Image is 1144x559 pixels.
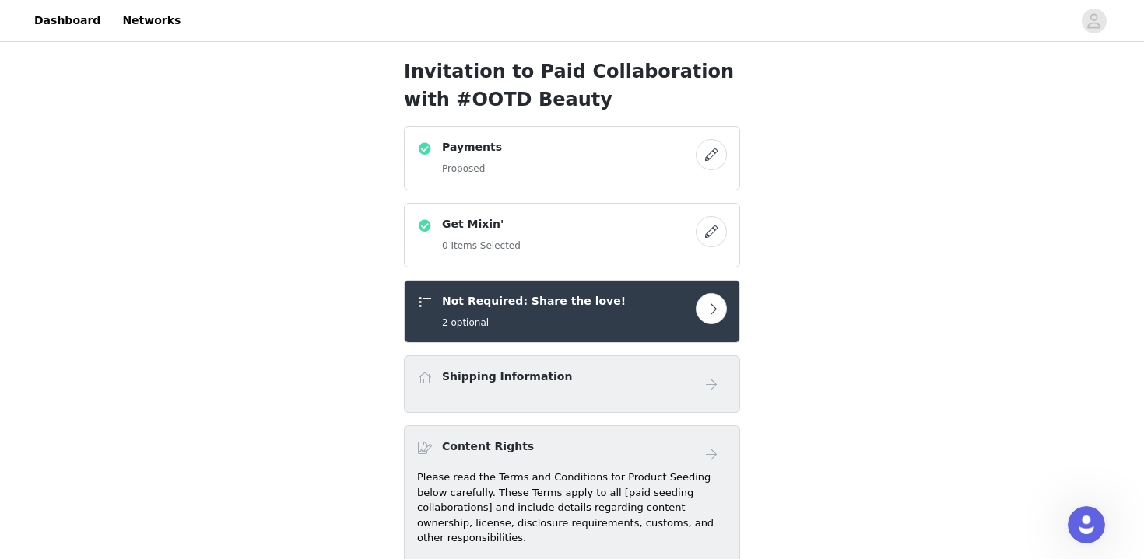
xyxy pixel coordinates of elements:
[404,203,740,267] div: Get Mixin'
[404,355,740,413] div: Shipping Information
[1086,9,1101,33] div: avatar
[442,316,626,330] h5: 2 optional
[442,239,521,253] h5: 0 Items Selected
[1068,506,1105,543] iframe: Intercom live chat
[442,162,502,176] h5: Proposed
[404,58,740,114] h1: Invitation to Paid Collaboration with #OOTD Beauty
[442,216,521,232] h4: Get Mixin'
[404,280,740,343] div: Not Required: Share the love!
[404,126,740,190] div: Payments
[442,139,502,155] h4: Payments
[442,438,534,455] h4: Content Rights
[442,293,626,309] h4: Not Required: Share the love!
[25,3,110,38] a: Dashboard
[442,369,572,385] h4: Shipping Information
[113,3,190,38] a: Networks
